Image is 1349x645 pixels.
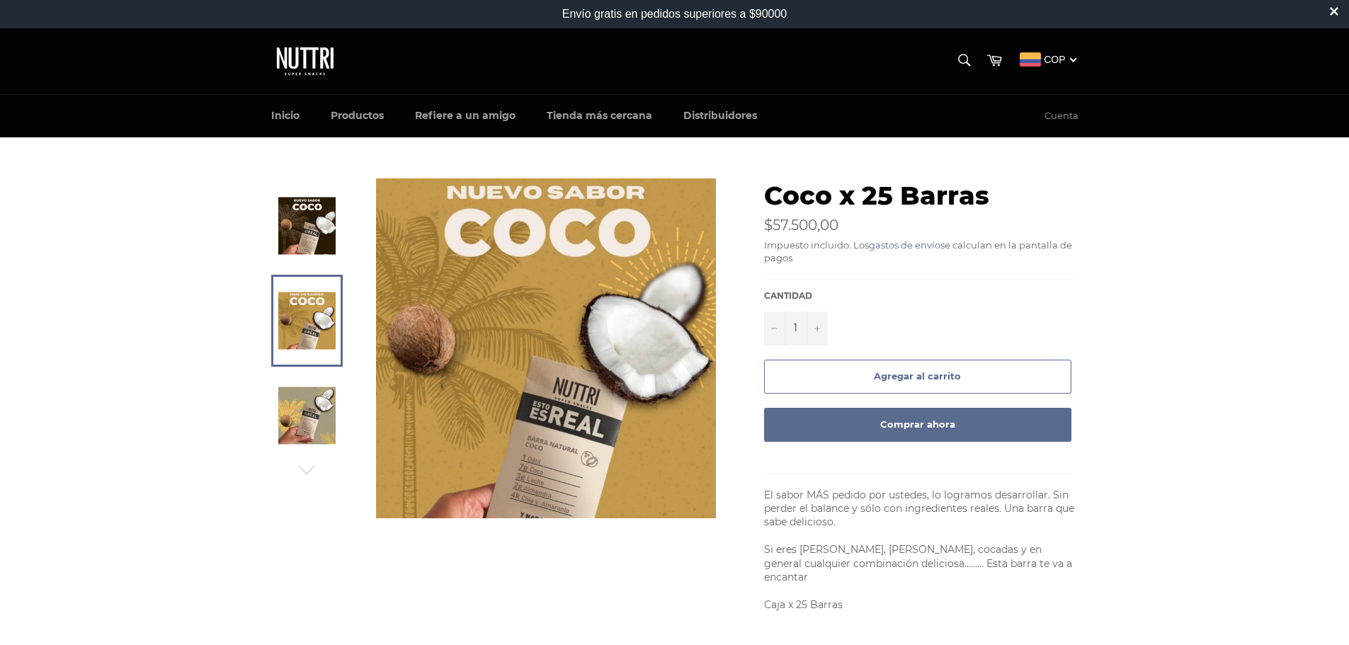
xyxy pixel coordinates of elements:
[533,95,666,137] a: Tienda más cercana
[257,95,314,137] a: Inicio
[401,95,530,137] a: Refiere a un amigo
[874,370,961,382] span: Agregar al carrito
[807,312,828,346] button: Aumentar uno a la cantidad de artículos
[278,198,336,255] img: Coco x 25 Barras
[271,42,342,80] img: Nuttri
[278,387,336,445] img: Coco x 25 Barras
[764,360,1071,394] button: Agregar al carrito
[764,312,785,346] button: Quitar uno a la cantidad de artículos
[764,543,1078,584] p: Si eres [PERSON_NAME], [PERSON_NAME], cocadas y en general cualquier combinación deliciosa..........
[562,8,787,21] div: Envío gratis en pedidos superiores a $90000
[1044,54,1065,65] span: COP
[764,178,1078,214] h1: Coco x 25 Barras
[764,489,1078,530] p: El sabor MÁS pedido por ustedes, lo logramos desarrollar. Sin perder el balance y sólo con ingred...
[764,290,828,302] label: Cantidad
[764,217,838,234] span: $57.500,00
[764,239,1078,265] div: Impuesto incluido. Los se calculan en la pantalla de pagos.
[669,95,771,137] a: Distribuidores
[317,95,398,137] a: Productos
[764,408,1071,442] button: Comprar ahora
[1037,96,1086,137] a: Cuenta
[869,239,940,251] a: gastos de envío
[764,598,1078,612] p: Caja x 25 Barras
[376,178,716,518] img: Coco x 25 Barras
